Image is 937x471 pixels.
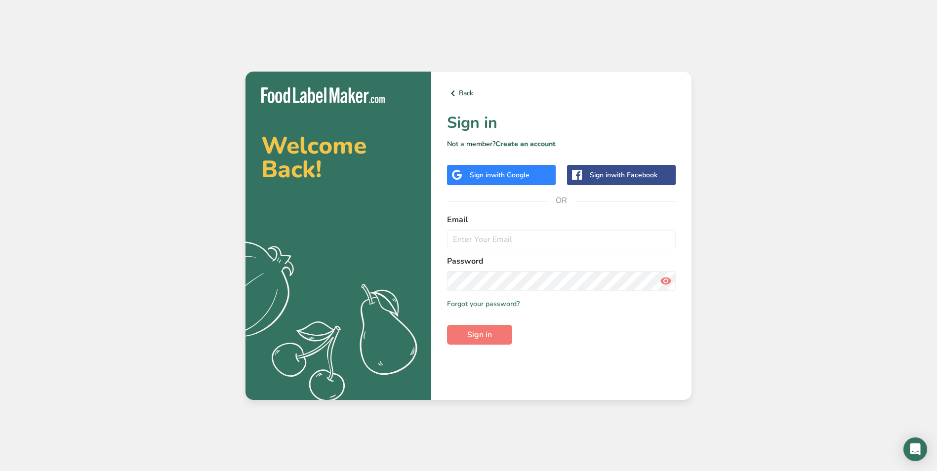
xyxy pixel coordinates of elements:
[903,437,927,461] div: Open Intercom Messenger
[447,230,676,249] input: Enter Your Email
[491,170,530,180] span: with Google
[470,170,530,180] div: Sign in
[611,170,657,180] span: with Facebook
[447,111,676,135] h1: Sign in
[447,299,520,309] a: Forgot your password?
[590,170,657,180] div: Sign in
[447,325,512,345] button: Sign in
[467,329,492,341] span: Sign in
[261,134,415,181] h2: Welcome Back!
[447,139,676,149] p: Not a member?
[447,214,676,226] label: Email
[447,87,676,99] a: Back
[447,255,676,267] label: Password
[495,139,556,149] a: Create an account
[261,87,385,104] img: Food Label Maker
[547,186,576,215] span: OR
